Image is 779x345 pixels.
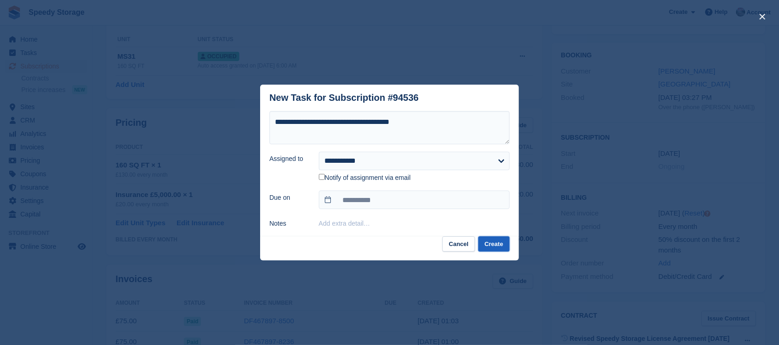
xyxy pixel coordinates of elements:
button: Create [478,236,510,252]
label: Assigned to [269,154,308,164]
label: Notes [269,219,308,228]
label: Due on [269,193,308,203]
label: Notify of assignment via email [319,174,411,182]
button: close [755,9,770,24]
input: Notify of assignment via email [319,174,325,180]
button: Add extra detail… [319,220,370,227]
button: Cancel [442,236,475,252]
div: New Task for Subscription #94536 [269,92,419,103]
